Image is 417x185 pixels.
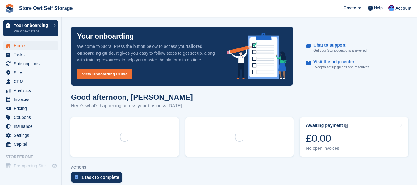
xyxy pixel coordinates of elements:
[374,5,383,11] span: Help
[3,95,58,104] a: menu
[3,41,58,50] a: menu
[3,86,58,95] a: menu
[306,40,402,57] a: Chat to support Get your Stora questions answered.
[388,5,394,11] img: Andrew Omeltschenko
[77,33,134,40] p: Your onboarding
[75,175,78,179] img: task-75834270c22a3079a89374b754ae025e5fb1db73e45f91037f5363f120a921f8.svg
[81,175,119,180] div: 1 task to complete
[14,122,51,131] span: Insurance
[3,140,58,149] a: menu
[14,41,51,50] span: Home
[14,104,51,113] span: Pricing
[300,117,408,157] a: Awaiting payment £0.00 No open invoices
[71,102,193,109] p: Here's what's happening across your business [DATE]
[395,5,411,11] span: Account
[306,56,402,73] a: Visit the help center In-depth set up guides and resources.
[313,65,370,70] p: In-depth set up guides and resources.
[71,166,408,170] p: ACTIONS
[14,68,51,77] span: Sites
[3,59,58,68] a: menu
[17,3,75,13] a: Store Owt Self Storage
[313,59,365,65] p: Visit the help center
[14,59,51,68] span: Subscriptions
[3,77,58,86] a: menu
[313,48,367,53] p: Get your Stora questions answered.
[14,86,51,95] span: Analytics
[3,131,58,140] a: menu
[3,113,58,122] a: menu
[3,50,58,59] a: menu
[227,33,287,79] img: onboarding-info-6c161a55d2c0e0a8cae90662b2fe09162a5109e8cc188191df67fb4f79e88e88.svg
[14,23,50,27] p: Your onboarding
[3,162,58,170] a: menu
[3,68,58,77] a: menu
[5,4,14,13] img: stora-icon-8386f47178a22dfd0bd8f6a31ec36ba5ce8667c1dd55bd0f319d3a0aa187defe.svg
[14,50,51,59] span: Tasks
[313,43,362,48] p: Chat to support
[51,162,58,170] a: Preview store
[306,146,348,151] div: No open invoices
[344,124,348,128] img: icon-info-grey-7440780725fd019a000dd9b08b2336e03edf1995a4989e88bcd33f0948082b44.svg
[14,140,51,149] span: Capital
[306,132,348,145] div: £0.00
[14,77,51,86] span: CRM
[14,113,51,122] span: Coupons
[3,122,58,131] a: menu
[3,20,58,36] a: Your onboarding View next steps
[306,123,343,128] div: Awaiting payment
[6,154,61,160] span: Storefront
[77,69,132,79] a: View Onboarding Guide
[71,93,193,101] h1: Good afternoon, [PERSON_NAME]
[14,162,51,170] span: Pre-opening Site
[344,5,356,11] span: Create
[3,104,58,113] a: menu
[14,28,50,34] p: View next steps
[14,131,51,140] span: Settings
[14,95,51,104] span: Invoices
[77,43,217,63] p: Welcome to Stora! Press the button below to access your . It gives you easy to follow steps to ge...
